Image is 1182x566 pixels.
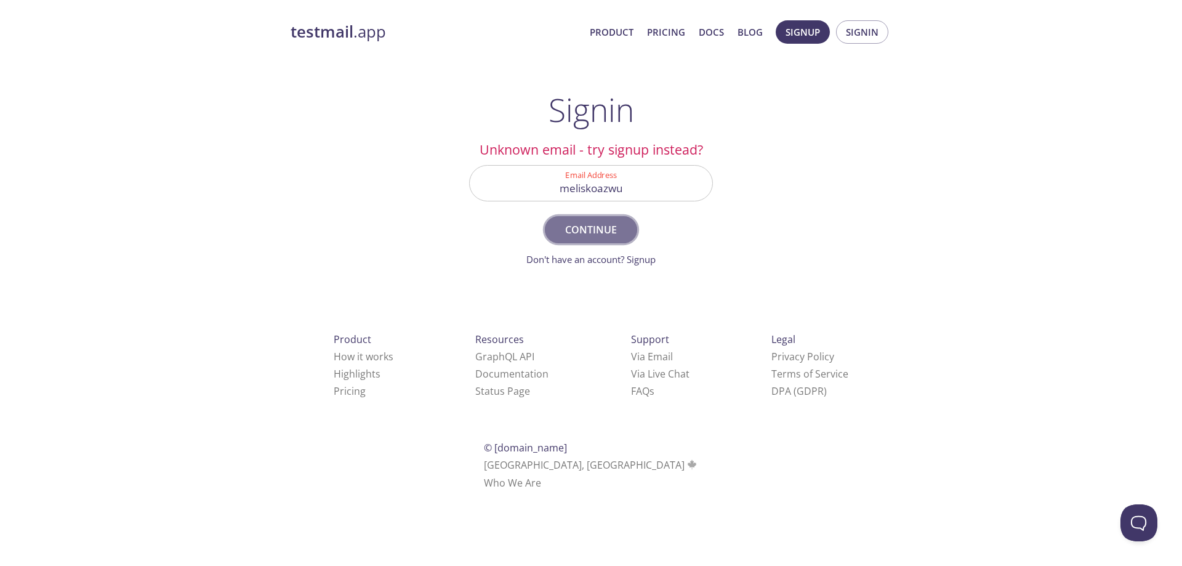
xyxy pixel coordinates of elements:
button: Signin [836,20,888,44]
button: Continue [545,216,637,243]
a: testmail.app [291,22,580,42]
a: Don't have an account? Signup [526,253,656,265]
a: Via Email [631,350,673,363]
a: Terms of Service [771,367,848,381]
span: Product [334,333,371,346]
span: © [DOMAIN_NAME] [484,441,567,455]
span: [GEOGRAPHIC_DATA], [GEOGRAPHIC_DATA] [484,458,699,472]
a: Documentation [475,367,549,381]
a: Pricing [647,24,685,40]
a: Blog [738,24,763,40]
a: DPA (GDPR) [771,384,827,398]
span: Support [631,333,669,346]
button: Signup [776,20,830,44]
a: Docs [699,24,724,40]
span: Signup [786,24,820,40]
span: Legal [771,333,795,346]
span: Signin [846,24,878,40]
a: How it works [334,350,393,363]
h2: Unknown email - try signup instead? [469,139,713,160]
a: Highlights [334,367,380,381]
span: Resources [475,333,524,346]
strong: testmail [291,21,353,42]
a: Via Live Chat [631,367,689,381]
a: GraphQL API [475,350,534,363]
iframe: Help Scout Beacon - Open [1120,504,1157,541]
a: Privacy Policy [771,350,834,363]
span: s [649,384,654,398]
a: Status Page [475,384,530,398]
h1: Signin [549,91,634,128]
a: Product [590,24,633,40]
a: FAQ [631,384,654,398]
a: Who We Are [484,476,541,490]
span: Continue [558,221,624,238]
a: Pricing [334,384,366,398]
